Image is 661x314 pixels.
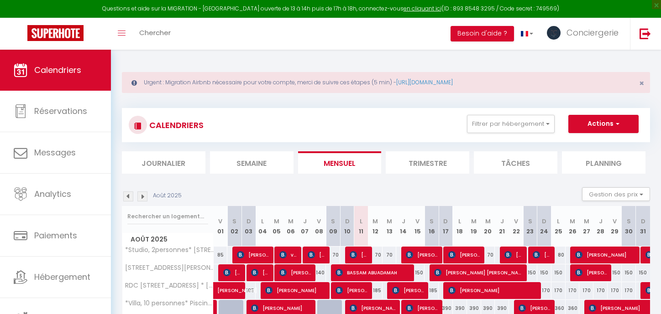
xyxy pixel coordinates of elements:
[251,264,270,281] span: [PERSON_NAME]
[537,282,551,299] div: 170
[139,28,171,37] span: Chercher
[312,206,326,247] th: 08
[434,264,524,281] span: [PERSON_NAME] [PERSON_NAME]
[317,217,321,226] abbr: V
[279,264,312,281] span: [PERSON_NAME]
[127,208,208,225] input: Rechercher un logement...
[331,217,335,226] abbr: S
[640,28,651,39] img: logout
[34,188,71,200] span: Analytics
[567,27,619,38] span: Conciergerie
[124,264,215,271] span: [STREET_ADDRESS][PERSON_NAME] * [MEDICAL_DATA], 7 personnes *
[410,206,425,247] th: 15
[542,217,546,226] abbr: D
[227,206,241,247] th: 02
[402,217,405,226] abbr: J
[153,191,182,200] p: Août 2025
[551,264,566,281] div: 150
[274,217,279,226] abbr: M
[214,247,228,263] div: 85
[336,282,368,299] span: [PERSON_NAME]
[636,264,650,281] div: 150
[396,206,410,247] th: 14
[256,206,270,247] th: 04
[474,151,557,174] li: Tâches
[608,282,622,299] div: 170
[392,282,425,299] span: [PERSON_NAME]
[551,206,566,247] th: 25
[641,217,645,226] abbr: D
[247,217,251,226] abbr: D
[566,206,580,247] th: 26
[261,217,264,226] abbr: L
[132,18,178,50] a: Chercher
[579,282,593,299] div: 170
[396,78,453,86] a: [URL][DOMAIN_NAME]
[336,264,411,281] span: BASSAM ABUADAMAH
[298,206,312,247] th: 07
[451,26,514,41] button: Besoin d'aide ?
[386,151,469,174] li: Trimestre
[448,246,481,263] span: [PERSON_NAME]
[34,105,87,117] span: Réservations
[350,246,368,263] span: [PERSON_NAME]
[430,217,434,226] abbr: S
[223,264,242,281] span: [PERSON_NAME]
[568,115,639,133] button: Actions
[623,276,661,314] iframe: LiveChat chat widget
[406,246,439,263] span: [PERSON_NAME]
[547,26,561,40] img: ...
[368,282,383,299] div: 185
[124,282,215,289] span: RDC [STREET_ADDRESS] * [MEDICAL_DATA], 8 personnes*
[279,246,298,263] span: vardol [PERSON_NAME]
[523,206,537,247] th: 23
[608,206,622,247] th: 29
[439,206,453,247] th: 17
[458,217,461,226] abbr: L
[232,217,236,226] abbr: S
[383,247,397,263] div: 70
[448,282,538,299] span: [PERSON_NAME]
[326,247,340,263] div: 70
[467,206,481,247] th: 19
[579,206,593,247] th: 27
[214,206,228,247] th: 01
[415,217,420,226] abbr: V
[593,206,608,247] th: 28
[471,217,477,226] abbr: M
[218,217,222,226] abbr: V
[425,206,439,247] th: 16
[368,247,383,263] div: 70
[404,5,441,12] a: en cliquant ici
[27,25,84,41] img: Super Booking
[34,230,77,241] span: Paiements
[217,277,259,294] span: [PERSON_NAME]
[481,247,495,263] div: 70
[345,217,350,226] abbr: D
[537,206,551,247] th: 24
[124,247,215,253] span: *Studio, 2personnes* [STREET_ADDRESS]
[608,264,622,281] div: 150
[122,72,650,93] div: Urgent : Migration Airbnb nécessaire pour votre compte, merci de suivre ces étapes (5 min) -
[622,282,636,299] div: 170
[495,206,509,247] th: 21
[308,246,326,263] span: [PERSON_NAME][DATE]
[514,217,518,226] abbr: V
[575,264,608,281] span: [PERSON_NAME]
[368,206,383,247] th: 12
[312,264,326,281] div: 140
[354,206,368,247] th: 11
[528,217,532,226] abbr: S
[288,217,294,226] abbr: M
[326,206,340,247] th: 09
[557,217,560,226] abbr: L
[500,217,504,226] abbr: J
[425,282,439,299] div: 185
[639,77,644,89] span: ×
[485,217,491,226] abbr: M
[540,18,630,50] a: ... Conciergerie
[453,206,467,247] th: 18
[551,247,566,263] div: 80
[575,246,636,263] span: [PERSON_NAME]
[627,217,631,226] abbr: S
